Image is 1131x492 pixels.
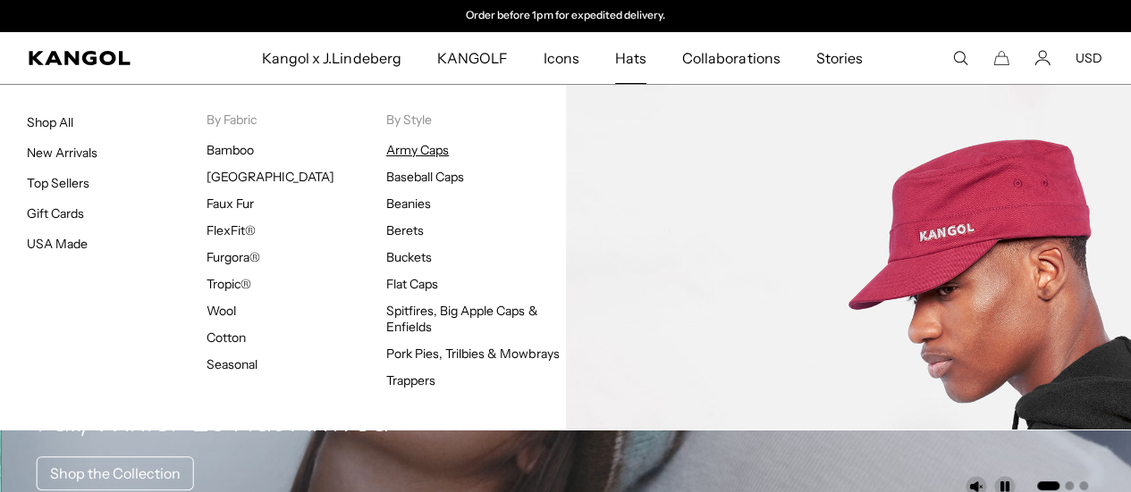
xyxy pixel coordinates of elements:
[437,32,508,84] span: KANGOLF
[207,169,334,185] a: [GEOGRAPHIC_DATA]
[386,346,560,362] a: Pork Pies, Trilbies & Mowbrays
[664,32,798,84] a: Collaborations
[386,303,538,335] a: Spitfires, Big Apple Caps & Enfields
[382,9,750,23] slideshow-component: Announcement bar
[993,50,1009,66] button: Cart
[386,112,566,128] p: By Style
[386,196,431,212] a: Beanies
[207,276,251,292] a: Tropic®
[1034,50,1051,66] a: Account
[386,372,435,388] a: Trappers
[597,32,664,84] a: Hats
[207,142,254,158] a: Bamboo
[382,9,750,23] div: 2 of 2
[526,32,597,84] a: Icons
[1065,481,1074,490] button: Go to slide 2
[207,112,386,128] p: By Fabric
[386,276,438,292] a: Flat Caps
[386,222,424,238] a: Berets
[1037,481,1059,490] button: Go to slide 1
[27,175,89,191] a: Top Sellers
[27,236,88,252] a: USA Made
[27,205,84,221] a: Gift Cards
[207,249,260,265] a: Furgora®
[27,114,73,130] a: Shop All
[262,32,401,84] span: Kangol x J.Lindeberg
[544,32,579,84] span: Icons
[207,303,236,319] a: Wool
[1035,478,1088,492] ul: Select a slide to show
[386,169,464,185] a: Baseball Caps
[798,32,880,84] a: Stories
[386,249,432,265] a: Buckets
[27,145,97,161] a: New Arrivals
[615,32,646,84] span: Hats
[466,9,665,23] p: Order before 1pm for expedited delivery.
[682,32,780,84] span: Collaborations
[419,32,526,84] a: KANGOLF
[386,142,449,158] a: Army Caps
[1079,481,1088,490] button: Go to slide 3
[952,50,968,66] summary: Search here
[207,329,246,346] a: Cotton
[1076,50,1102,66] button: USD
[29,51,173,65] a: Kangol
[244,32,419,84] a: Kangol x J.Lindeberg
[207,196,254,212] a: Faux Fur
[37,456,194,490] a: Shop the Collection
[815,32,862,84] span: Stories
[382,9,750,23] div: Announcement
[207,356,257,372] a: Seasonal
[207,222,256,238] a: FlexFit®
